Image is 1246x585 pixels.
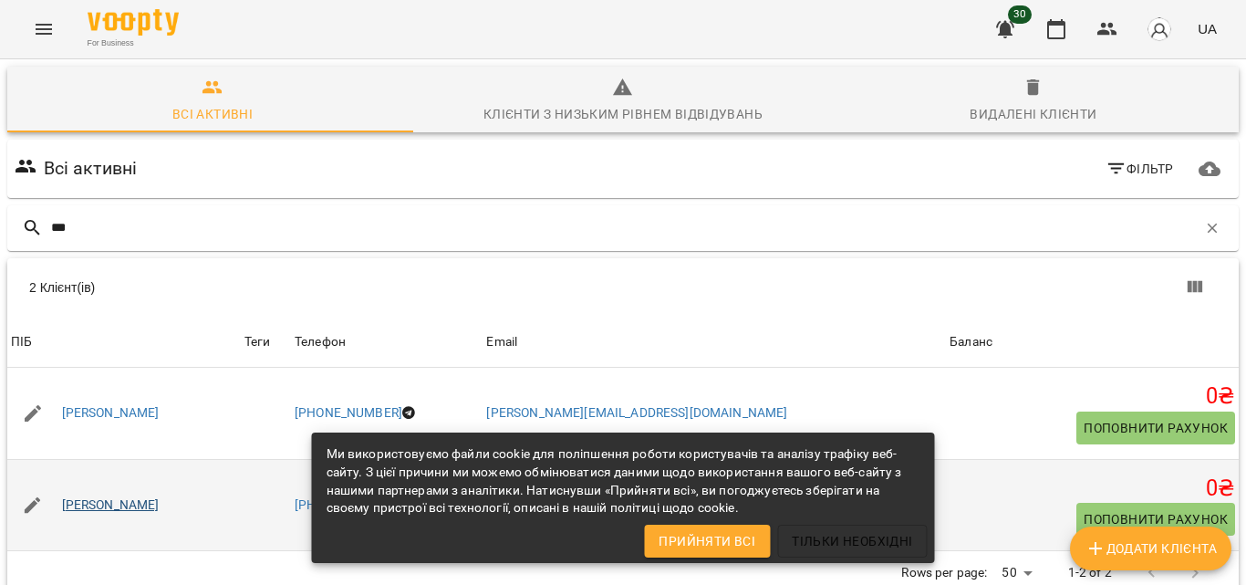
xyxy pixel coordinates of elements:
a: [PHONE_NUMBER] [295,405,402,420]
div: Теги [244,331,287,353]
button: Показати колонки [1173,266,1217,309]
a: [PERSON_NAME][EMAIL_ADDRESS][DOMAIN_NAME] [486,405,787,420]
span: Email [486,331,942,353]
div: Клієнти з низьким рівнем відвідувань [483,103,763,125]
img: Voopty Logo [88,9,179,36]
img: avatar_s.png [1147,16,1172,42]
span: Прийняти всі [659,530,755,552]
div: Sort [295,331,346,353]
span: Баланс [950,331,1235,353]
span: Поповнити рахунок [1084,508,1228,530]
div: 2 Клієнт(ів) [29,278,634,297]
span: For Business [88,37,179,49]
span: ПІБ [11,331,237,353]
h5: 0 ₴ [950,382,1235,411]
span: Тільки необхідні [792,530,912,552]
div: Sort [486,331,517,353]
h5: 0 ₴ [950,475,1235,503]
div: Table Toolbar [7,258,1239,317]
p: Rows per page: [901,564,987,582]
button: UA [1190,12,1224,46]
span: Додати клієнта [1085,538,1217,559]
span: Телефон [295,331,480,353]
h6: Всі активні [44,154,138,183]
button: Поповнити рахунок [1076,412,1235,444]
div: Sort [11,331,32,353]
a: [PERSON_NAME] [62,404,160,423]
p: 1-2 of 2 [1068,564,1112,582]
div: Баланс [950,331,992,353]
button: Menu [22,7,66,51]
a: [PHONE_NUMBER] [295,497,402,512]
span: 30 [1008,5,1032,24]
div: Видалені клієнти [970,103,1096,125]
div: ПІБ [11,331,32,353]
div: Sort [950,331,992,353]
button: Поповнити рахунок [1076,503,1235,536]
div: Email [486,331,517,353]
span: Поповнити рахунок [1084,417,1228,439]
a: [PERSON_NAME] [62,496,160,515]
button: Додати клієнта [1070,527,1231,570]
span: Фільтр [1106,158,1174,180]
button: Прийняти всі [644,525,770,558]
div: Всі активні [172,103,253,125]
div: Ми використовуємо файли cookie для поліпшення роботи користувачів та аналізу трафіку веб-сайту. З... [327,438,920,525]
button: Фільтр [1098,152,1181,185]
div: Телефон [295,331,346,353]
span: UA [1198,19,1217,38]
button: Тільки необхідні [777,525,927,558]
